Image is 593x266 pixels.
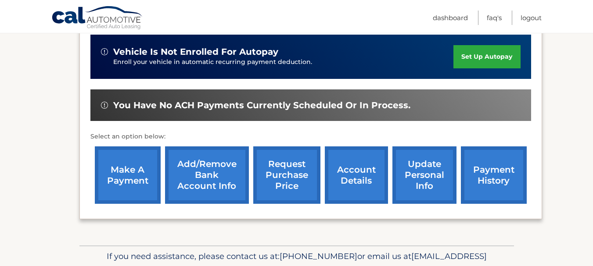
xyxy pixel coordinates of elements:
[51,6,144,31] a: Cal Automotive
[392,146,456,204] a: update personal info
[165,146,249,204] a: Add/Remove bank account info
[521,11,542,25] a: Logout
[95,146,161,204] a: make a payment
[433,11,468,25] a: Dashboard
[113,46,278,57] span: vehicle is not enrolled for autopay
[113,100,410,111] span: You have no ACH payments currently scheduled or in process.
[90,131,531,142] p: Select an option below:
[101,102,108,109] img: alert-white.svg
[101,48,108,55] img: alert-white.svg
[461,146,527,204] a: payment history
[113,57,454,67] p: Enroll your vehicle in automatic recurring payment deduction.
[453,45,520,68] a: set up autopay
[280,251,357,261] span: [PHONE_NUMBER]
[253,146,320,204] a: request purchase price
[325,146,388,204] a: account details
[487,11,502,25] a: FAQ's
